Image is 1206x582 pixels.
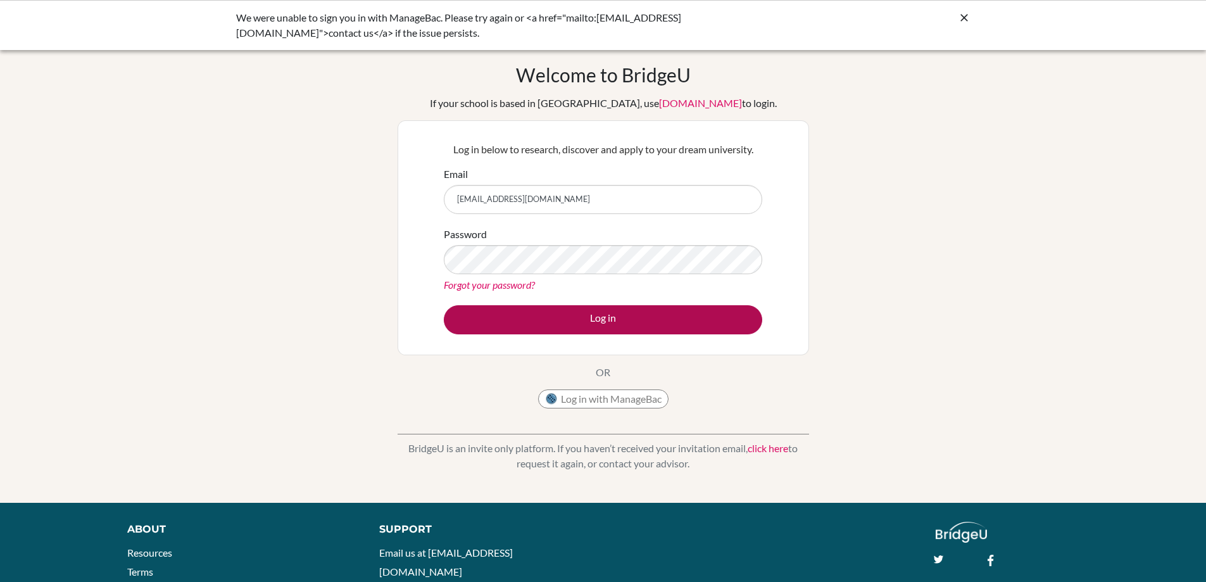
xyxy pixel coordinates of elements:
[398,441,809,471] p: BridgeU is an invite only platform. If you haven’t received your invitation email, to request it ...
[444,227,487,242] label: Password
[127,522,351,537] div: About
[659,97,742,109] a: [DOMAIN_NAME]
[444,305,762,334] button: Log in
[444,167,468,182] label: Email
[379,522,588,537] div: Support
[516,63,691,86] h1: Welcome to BridgeU
[379,547,513,578] a: Email us at [EMAIL_ADDRESS][DOMAIN_NAME]
[127,547,172,559] a: Resources
[596,365,610,380] p: OR
[236,10,781,41] div: We were unable to sign you in with ManageBac. Please try again or <a href="mailto:[EMAIL_ADDRESS]...
[444,279,535,291] a: Forgot your password?
[538,389,669,408] button: Log in with ManageBac
[936,522,987,543] img: logo_white@2x-f4f0deed5e89b7ecb1c2cc34c3e3d731f90f0f143d5ea2071677605dd97b5244.png
[748,442,788,454] a: click here
[430,96,777,111] div: If your school is based in [GEOGRAPHIC_DATA], use to login.
[444,142,762,157] p: Log in below to research, discover and apply to your dream university.
[127,566,153,578] a: Terms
